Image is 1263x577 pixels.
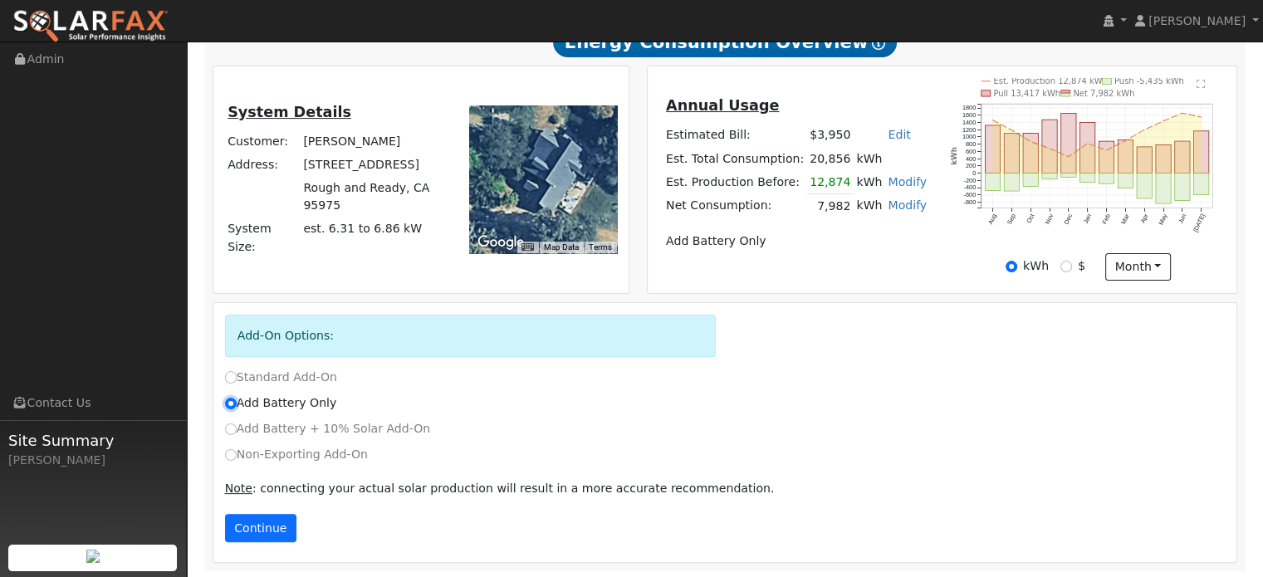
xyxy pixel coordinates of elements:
td: Est. Production Before: [663,170,806,194]
div: Add-On Options: [225,315,717,357]
text: -600 [964,191,977,198]
td: kWh [854,170,885,194]
text: Net 7,982 kWh [1074,89,1135,98]
td: Est. Total Consumption: [663,147,806,170]
rect: onclick="" [1137,174,1152,198]
text: [DATE] [1192,213,1207,233]
input: Add Battery Only [225,398,237,409]
rect: onclick="" [1099,174,1114,184]
img: retrieve [86,550,100,563]
u: Annual Usage [666,97,779,114]
rect: onclick="" [1194,131,1209,174]
text: Jun [1177,213,1187,225]
td: 12,874 [807,170,854,194]
text: Apr [1139,213,1150,225]
td: kWh [854,147,930,170]
text: 1600 [962,111,976,119]
circle: onclick="" [1200,115,1202,118]
circle: onclick="" [1030,140,1032,143]
circle: onclick="" [1182,112,1184,115]
button: Continue [225,514,296,542]
text: Mar [1119,213,1131,226]
text: Dec [1063,213,1075,226]
label: Add Battery Only [225,394,337,412]
circle: onclick="" [991,119,994,121]
text: Jan [1082,213,1093,225]
text: 0 [972,169,976,177]
span: Site Summary [8,429,178,452]
td: Address: [225,154,301,177]
rect: onclick="" [1061,174,1076,178]
text: 200 [966,162,976,169]
label: Standard Add-On [225,369,337,386]
text: Pull 13,417 kWh [994,89,1061,98]
a: Terms [589,242,612,252]
text: 1400 [962,119,976,126]
text: -800 [964,198,977,206]
rect: onclick="" [1194,174,1209,195]
text: Est. Production 12,874 kWh [994,76,1109,86]
rect: onclick="" [1118,174,1133,188]
label: $ [1078,257,1085,275]
a: Modify [888,175,927,188]
text: May [1158,213,1169,227]
input: Standard Add-On [225,371,237,383]
circle: onclick="" [1068,155,1070,158]
td: 20,856 [807,147,854,170]
td: Estimated Bill: [663,124,806,147]
a: Open this area in Google Maps (opens a new window) [473,232,528,253]
img: Google [473,232,528,253]
td: Customer: [225,130,301,153]
img: SolarFax [12,9,169,44]
rect: onclick="" [1004,134,1019,174]
rect: onclick="" [1156,144,1171,173]
text: 1000 [962,133,976,140]
text: kWh [951,147,959,165]
div: [PERSON_NAME] [8,452,178,469]
rect: onclick="" [1137,147,1152,174]
text: 1200 [962,126,976,134]
u: Note [225,482,252,495]
td: 7,982 [807,194,854,218]
rect: onclick="" [1080,174,1095,183]
rect: onclick="" [1023,174,1038,187]
td: [PERSON_NAME] [301,130,446,153]
rect: onclick="" [1156,174,1171,203]
input: kWh [1006,261,1017,272]
rect: onclick="" [985,125,1000,174]
button: month [1105,253,1171,281]
td: Add Battery Only [663,230,929,253]
label: Add Battery + 10% Solar Add-On [225,420,431,438]
rect: onclick="" [1042,174,1057,179]
rect: onclick="" [1004,174,1019,192]
a: Modify [888,198,927,212]
text: Nov [1044,213,1055,226]
td: kWh [854,194,885,218]
text: 1800 [962,104,976,111]
input: $ [1060,261,1072,272]
rect: onclick="" [1099,141,1114,173]
text: Aug [986,213,998,226]
td: System Size: [225,218,301,258]
rect: onclick="" [1175,174,1190,201]
text: Feb [1101,213,1112,225]
circle: onclick="" [1011,129,1013,131]
rect: onclick="" [1175,141,1190,174]
td: Net Consumption: [663,194,806,218]
circle: onclick="" [1143,129,1146,131]
text: -200 [964,177,977,184]
button: Keyboard shortcuts [521,242,533,253]
td: $3,950 [807,124,854,147]
text:  [1197,79,1206,89]
text: 800 [966,140,976,148]
text: Sep [1006,213,1017,226]
rect: onclick="" [1023,133,1038,173]
circle: onclick="" [1163,120,1165,122]
circle: onclick="" [1124,139,1127,142]
circle: onclick="" [1049,147,1051,149]
button: Map Data [544,242,579,253]
u: System Details [228,104,351,120]
i: Show Help [872,37,885,50]
td: System Size [301,218,446,258]
text: Push -5,435 kWh [1114,76,1184,86]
